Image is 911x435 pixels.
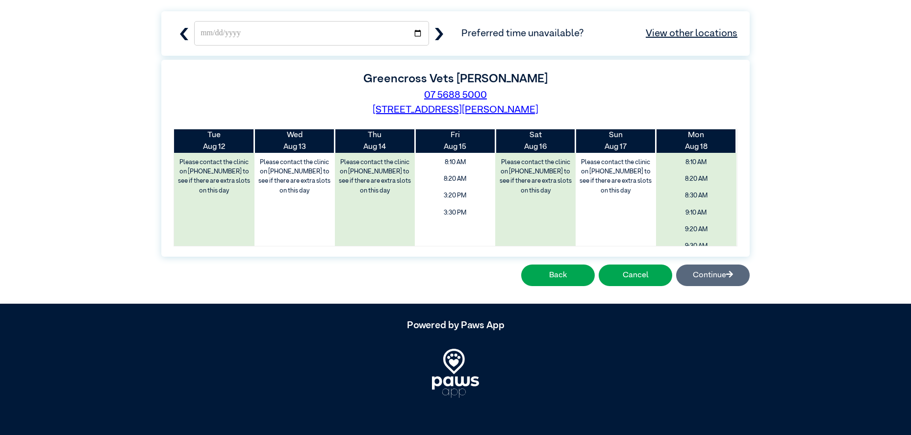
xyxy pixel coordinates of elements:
[255,155,334,198] label: Please contact the clinic on [PHONE_NUMBER] to see if there are extra slots on this day
[659,222,733,237] span: 9:20 AM
[335,129,415,153] th: Aug 14
[418,206,492,220] span: 3:30 PM
[659,172,733,186] span: 8:20 AM
[646,26,737,41] a: View other locations
[415,129,495,153] th: Aug 15
[418,155,492,169] span: 8:10 AM
[461,26,737,41] span: Preferred time unavailable?
[659,206,733,220] span: 9:10 AM
[254,129,335,153] th: Aug 13
[495,129,576,153] th: Aug 16
[599,265,672,286] button: Cancel
[424,90,487,100] a: 07 5688 5000
[175,155,253,198] label: Please contact the clinic on [PHONE_NUMBER] to see if there are extra slots on this day
[418,172,492,186] span: 8:20 AM
[521,265,595,286] button: Back
[496,155,575,198] label: Please contact the clinic on [PHONE_NUMBER] to see if there are extra slots on this day
[656,129,736,153] th: Aug 18
[659,239,733,253] span: 9:30 AM
[161,319,750,331] h5: Powered by Paws App
[174,129,254,153] th: Aug 12
[576,129,656,153] th: Aug 17
[418,189,492,203] span: 3:20 PM
[577,155,655,198] label: Please contact the clinic on [PHONE_NUMBER] to see if there are extra slots on this day
[336,155,414,198] label: Please contact the clinic on [PHONE_NUMBER] to see if there are extra slots on this day
[373,105,538,115] a: [STREET_ADDRESS][PERSON_NAME]
[363,73,548,85] label: Greencross Vets [PERSON_NAME]
[659,155,733,169] span: 8:10 AM
[432,349,479,398] img: PawsApp
[659,189,733,203] span: 8:30 AM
